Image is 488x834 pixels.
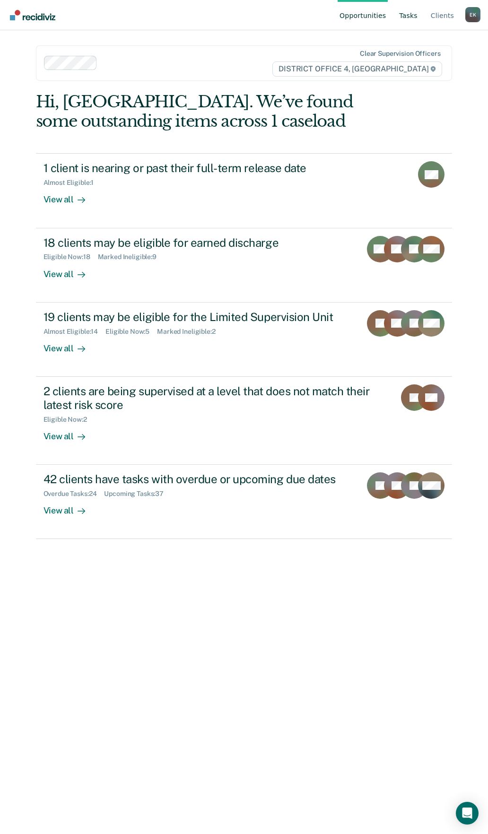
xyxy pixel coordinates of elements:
a: 18 clients may be eligible for earned dischargeEligible Now:18Marked Ineligible:9View all [36,228,453,303]
div: Overdue Tasks : 24 [44,490,105,498]
div: 19 clients may be eligible for the Limited Supervision Unit [44,310,354,324]
div: View all [44,261,96,279]
div: 18 clients may be eligible for earned discharge [44,236,354,250]
div: View all [44,423,96,442]
div: Open Intercom Messenger [456,802,479,825]
div: E K [465,7,480,22]
div: Almost Eligible : 1 [44,179,102,187]
div: Eligible Now : 18 [44,253,98,261]
button: Profile dropdown button [465,7,480,22]
div: View all [44,335,96,354]
div: Clear supervision officers [360,50,440,58]
div: Almost Eligible : 14 [44,328,106,336]
div: Hi, [GEOGRAPHIC_DATA]. We’ve found some outstanding items across 1 caseload [36,92,369,131]
div: 42 clients have tasks with overdue or upcoming due dates [44,472,354,486]
div: Marked Ineligible : 2 [157,328,223,336]
img: Recidiviz [10,10,55,20]
a: 2 clients are being supervised at a level that does not match their latest risk scoreEligible Now... [36,377,453,465]
a: 42 clients have tasks with overdue or upcoming due datesOverdue Tasks:24Upcoming Tasks:37View all [36,465,453,539]
div: Upcoming Tasks : 37 [104,490,171,498]
div: 2 clients are being supervised at a level that does not match their latest risk score [44,384,375,412]
div: Marked Ineligible : 9 [98,253,164,261]
span: DISTRICT OFFICE 4, [GEOGRAPHIC_DATA] [272,61,442,77]
a: 19 clients may be eligible for the Limited Supervision UnitAlmost Eligible:14Eligible Now:5Marked... [36,303,453,377]
div: 1 client is nearing or past their full-term release date [44,161,375,175]
div: View all [44,498,96,516]
div: Eligible Now : 5 [105,328,157,336]
div: Eligible Now : 2 [44,416,95,424]
div: View all [44,187,96,205]
a: 1 client is nearing or past their full-term release dateAlmost Eligible:1View all [36,153,453,228]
